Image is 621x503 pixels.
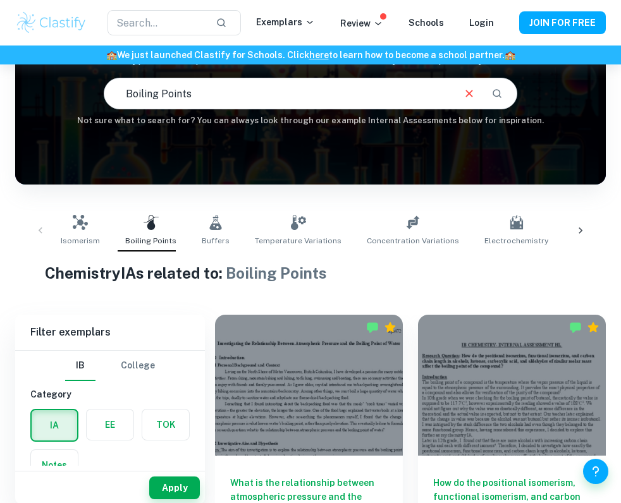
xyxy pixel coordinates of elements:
[309,50,329,60] a: here
[256,15,315,29] p: Exemplars
[583,459,608,484] button: Help and Feedback
[202,235,230,246] span: Buffers
[87,409,133,440] button: EE
[45,262,577,284] h1: Chemistry IAs related to:
[384,321,397,334] div: Premium
[15,114,606,127] h6: Not sure what to search for? You can always look through our example Internal Assessments below f...
[32,410,77,440] button: IA
[31,450,78,480] button: Notes
[65,351,95,381] button: IB
[125,235,176,246] span: Boiling Points
[226,264,327,282] span: Boiling Points
[30,387,190,401] h6: Category
[484,235,548,246] span: Electrochemistry
[569,321,582,334] img: Marked
[366,321,379,334] img: Marked
[15,10,87,35] img: Clastify logo
[149,476,200,499] button: Apply
[15,315,205,350] h6: Filter exemplars
[469,18,494,28] a: Login
[587,321,599,334] div: Premium
[457,82,481,106] button: Clear
[142,409,189,440] button: TOK
[108,10,206,35] input: Search...
[505,50,515,60] span: 🏫
[340,16,383,30] p: Review
[3,48,618,62] h6: We just launched Clastify for Schools. Click to learn how to become a school partner.
[65,351,155,381] div: Filter type choice
[409,18,444,28] a: Schools
[519,11,606,34] button: JOIN FOR FREE
[121,351,155,381] button: College
[61,235,100,246] span: Isomerism
[486,83,508,104] button: Search
[255,235,341,246] span: Temperature Variations
[104,76,452,111] input: E.g. enthalpy of combustion, Winkler method, phosphate and temperature...
[106,50,117,60] span: 🏫
[367,235,459,246] span: Concentration Variations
